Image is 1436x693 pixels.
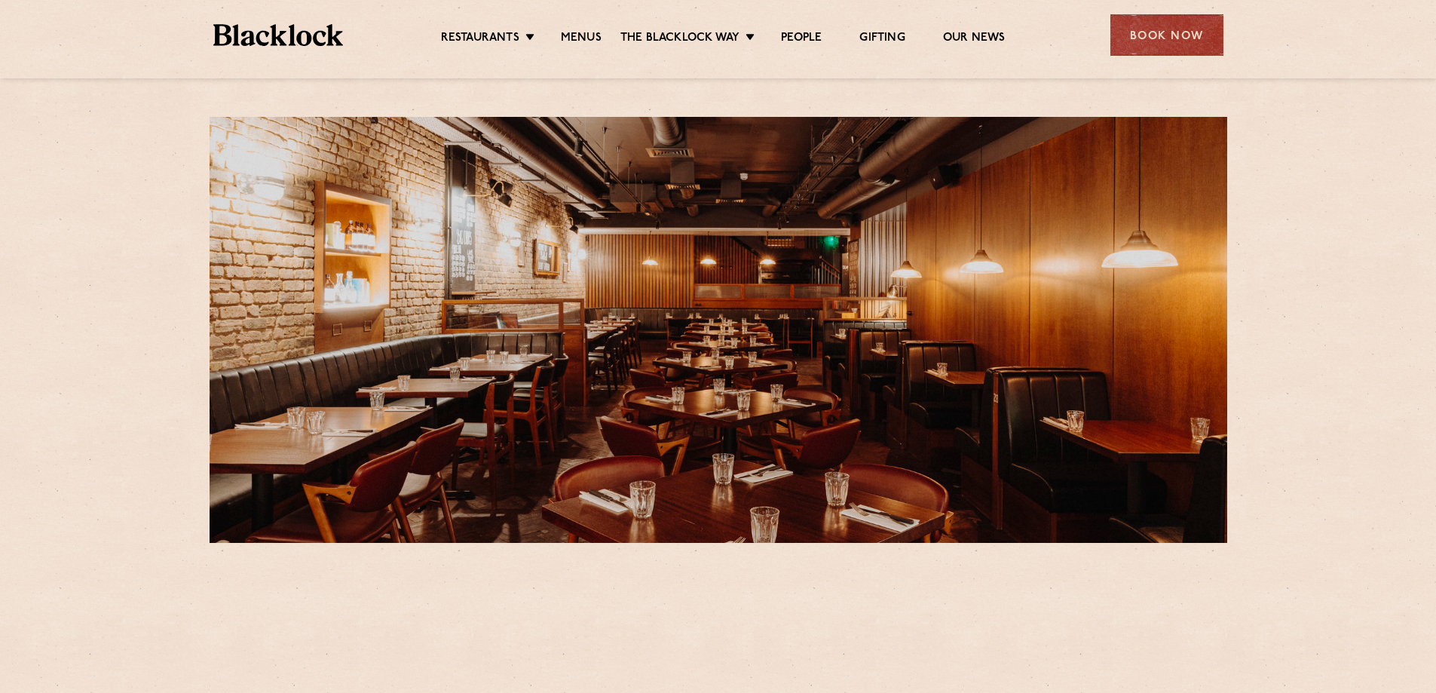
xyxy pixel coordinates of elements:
[781,31,822,48] a: People
[943,31,1006,48] a: Our News
[620,31,739,48] a: The Blacklock Way
[213,24,344,46] img: BL_Textured_Logo-footer-cropped.svg
[441,31,519,48] a: Restaurants
[561,31,602,48] a: Menus
[1110,14,1223,56] div: Book Now
[859,31,905,48] a: Gifting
